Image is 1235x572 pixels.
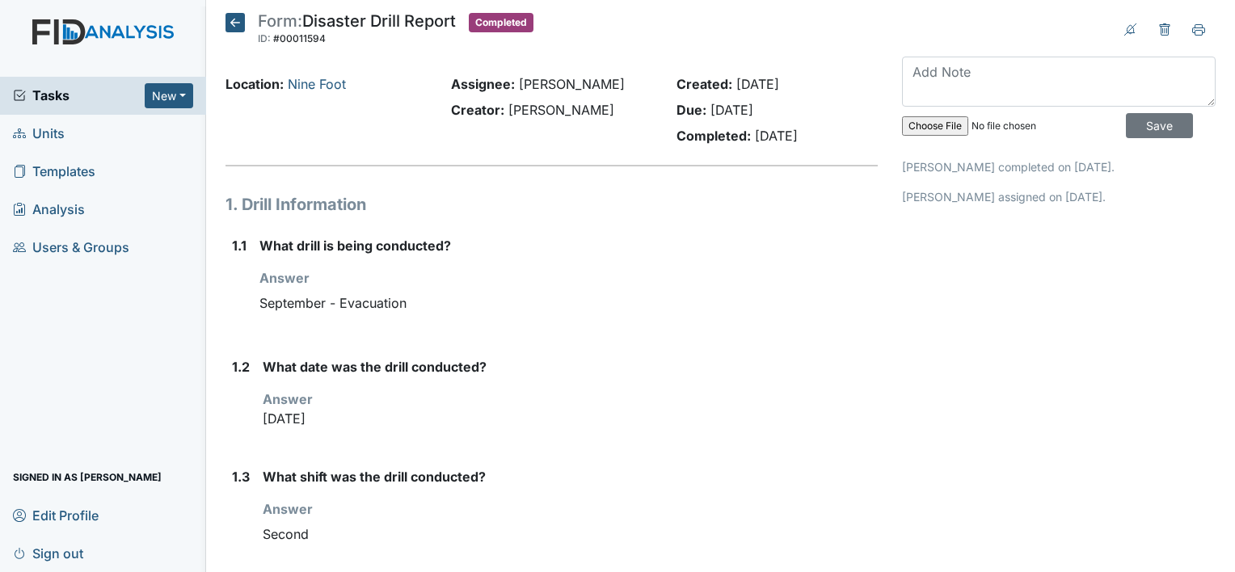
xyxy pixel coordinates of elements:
p: [DATE] [263,409,878,428]
span: Signed in as [PERSON_NAME] [13,465,162,490]
strong: Location: [226,76,284,92]
span: Templates [13,159,95,184]
strong: Answer [263,501,313,517]
label: 1.2 [232,357,250,376]
strong: Due: [677,102,706,118]
a: Nine Foot [288,76,346,92]
strong: Completed: [677,128,751,144]
a: Tasks [13,86,145,105]
span: [PERSON_NAME] [519,76,625,92]
span: ID: [258,32,271,44]
label: What shift was the drill conducted? [263,467,486,486]
strong: Creator: [451,102,504,118]
input: Save [1126,113,1193,138]
span: Sign out [13,540,83,566]
span: Users & Groups [13,235,129,260]
div: Second [263,519,878,549]
span: [DATE] [736,76,779,92]
span: [DATE] [710,102,753,118]
span: [PERSON_NAME] [508,102,614,118]
span: Form: [258,11,302,31]
span: [DATE] [755,128,798,144]
label: What drill is being conducted? [259,236,451,255]
button: New [145,83,193,108]
span: Units [13,121,65,146]
span: #00011594 [273,32,326,44]
span: Completed [469,13,533,32]
strong: Created: [677,76,732,92]
strong: Answer [263,391,313,407]
span: Edit Profile [13,503,99,528]
span: Analysis [13,197,85,222]
label: 1.1 [232,236,247,255]
div: September - Evacuation [259,288,878,318]
strong: Assignee: [451,76,515,92]
p: [PERSON_NAME] completed on [DATE]. [902,158,1216,175]
div: Disaster Drill Report [258,13,456,48]
strong: Answer [259,270,310,286]
label: What date was the drill conducted? [263,357,487,376]
label: 1.3 [232,467,250,486]
p: [PERSON_NAME] assigned on [DATE]. [902,188,1216,205]
h1: 1. Drill Information [226,192,878,217]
